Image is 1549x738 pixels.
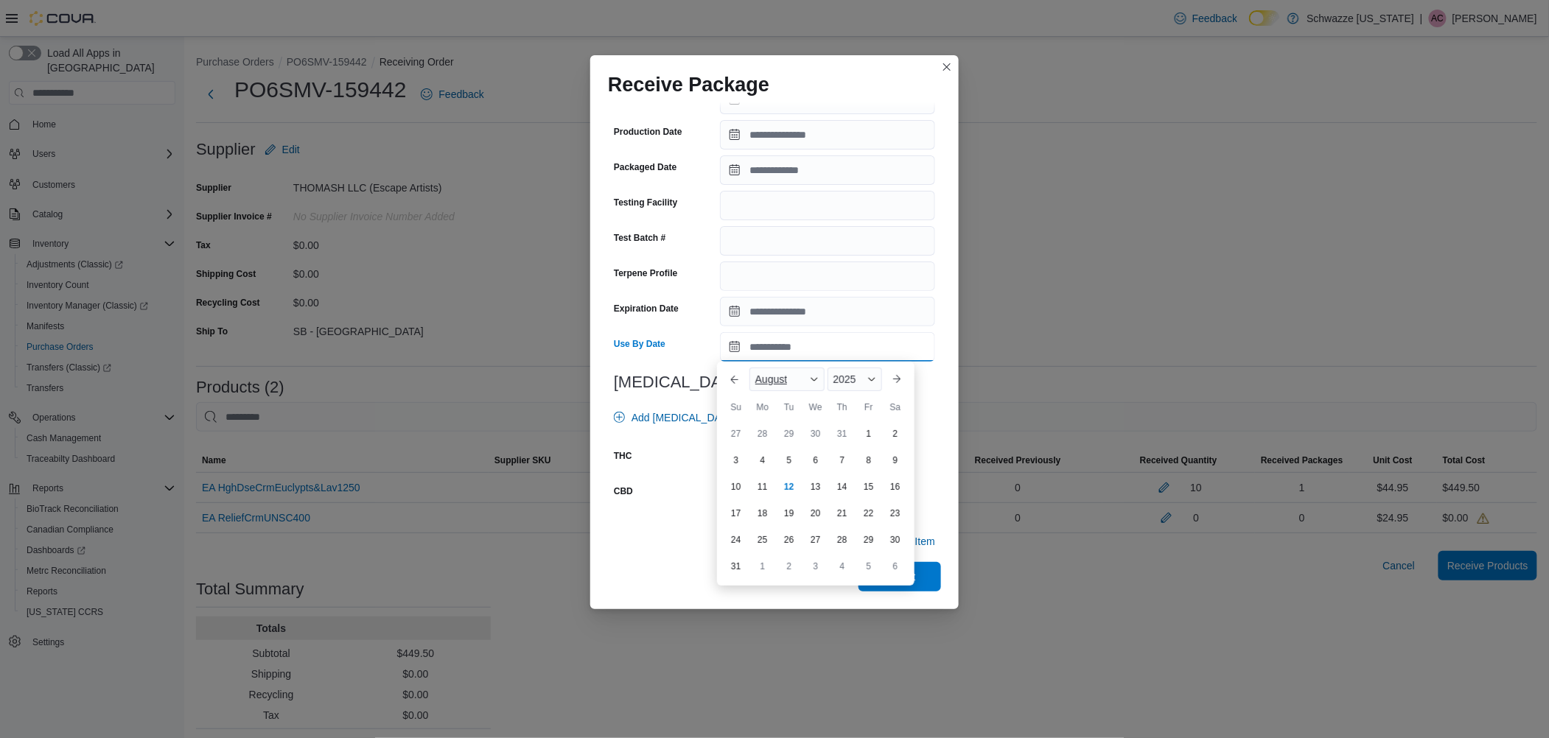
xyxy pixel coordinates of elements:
[720,155,935,185] input: Press the down key to open a popover containing a calendar.
[724,422,748,446] div: day-27
[614,303,679,314] label: Expiration Date
[857,449,881,472] div: day-8
[724,475,748,499] div: day-10
[723,421,909,580] div: August, 2025
[751,502,774,525] div: day-18
[831,528,854,552] div: day-28
[885,368,909,391] button: Next month
[804,475,828,499] div: day-13
[857,502,881,525] div: day-22
[777,555,801,578] div: day-2
[777,475,801,499] div: day-12
[724,502,748,525] div: day-17
[884,449,907,472] div: day-9
[777,449,801,472] div: day-5
[749,368,825,391] div: Button. Open the month selector. August is currently selected.
[857,475,881,499] div: day-15
[884,396,907,419] div: Sa
[724,555,748,578] div: day-31
[723,368,746,391] button: Previous Month
[614,450,632,462] label: THC
[804,502,828,525] div: day-20
[720,120,935,150] input: Press the down key to open a popover containing a calendar.
[833,373,856,385] span: 2025
[804,528,828,552] div: day-27
[894,534,935,549] span: Add Item
[614,232,665,244] label: Test Batch #
[831,502,854,525] div: day-21
[608,403,742,432] button: Add [MEDICAL_DATA]
[857,422,881,446] div: day-1
[828,368,882,391] div: Button. Open the year selector. 2025 is currently selected.
[614,126,682,138] label: Production Date
[751,449,774,472] div: day-4
[831,449,854,472] div: day-7
[614,197,677,208] label: Testing Facility
[755,373,788,385] span: August
[938,58,956,76] button: Closes this modal window
[751,396,774,419] div: Mo
[777,528,801,552] div: day-26
[804,396,828,419] div: We
[804,555,828,578] div: day-3
[777,502,801,525] div: day-19
[751,475,774,499] div: day-11
[720,332,935,362] input: Press the down key to enter a popover containing a calendar. Press the escape key to close the po...
[614,485,633,497] label: CBD
[831,396,854,419] div: Th
[884,422,907,446] div: day-2
[884,528,907,552] div: day-30
[614,373,935,391] h3: [MEDICAL_DATA]
[751,422,774,446] div: day-28
[751,528,774,552] div: day-25
[777,422,801,446] div: day-29
[831,475,854,499] div: day-14
[724,396,748,419] div: Su
[720,297,935,326] input: Press the down key to open a popover containing a calendar.
[614,267,677,279] label: Terpene Profile
[724,528,748,552] div: day-24
[804,449,828,472] div: day-6
[884,475,907,499] div: day-16
[614,338,665,350] label: Use By Date
[614,161,676,173] label: Packaged Date
[831,422,854,446] div: day-31
[884,555,907,578] div: day-6
[608,73,769,96] h1: Receive Package
[804,422,828,446] div: day-30
[857,555,881,578] div: day-5
[884,502,907,525] div: day-23
[777,396,801,419] div: Tu
[632,410,736,425] span: Add [MEDICAL_DATA]
[724,449,748,472] div: day-3
[857,528,881,552] div: day-29
[751,555,774,578] div: day-1
[857,396,881,419] div: Fr
[831,555,854,578] div: day-4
